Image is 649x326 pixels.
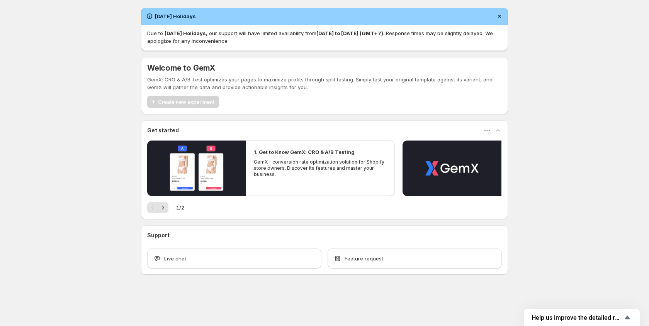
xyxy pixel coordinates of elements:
[147,76,502,91] p: GemX: CRO & A/B Test optimizes your pages to maximize profits through split testing. Simply test ...
[155,12,196,20] h2: [DATE] Holidays
[176,204,184,211] span: 1 / 2
[147,202,168,213] nav: Pagination
[165,30,206,36] strong: [DATE] Holidays
[532,313,632,322] button: Show survey - Help us improve the detailed report for A/B campaigns
[403,140,501,196] button: Play video
[147,127,179,134] h3: Get started
[147,63,215,73] h5: Welcome to GemX
[147,29,502,45] p: Due to , our support will have limited availability from . Response times may be slightly delayed...
[345,255,383,262] span: Feature request
[494,11,505,22] button: Dismiss notification
[158,202,168,213] button: Next
[254,148,355,156] h2: 1. Get to Know GemX: CRO & A/B Testing
[164,255,186,262] span: Live chat
[254,159,387,177] p: GemX - conversion rate optimization solution for Shopify store owners. Discover its features and ...
[316,30,383,36] strong: [DATE] to [DATE] (GMT+7)
[147,231,170,239] h3: Support
[532,314,623,321] span: Help us improve the detailed report for A/B campaigns
[147,140,246,196] button: Play video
